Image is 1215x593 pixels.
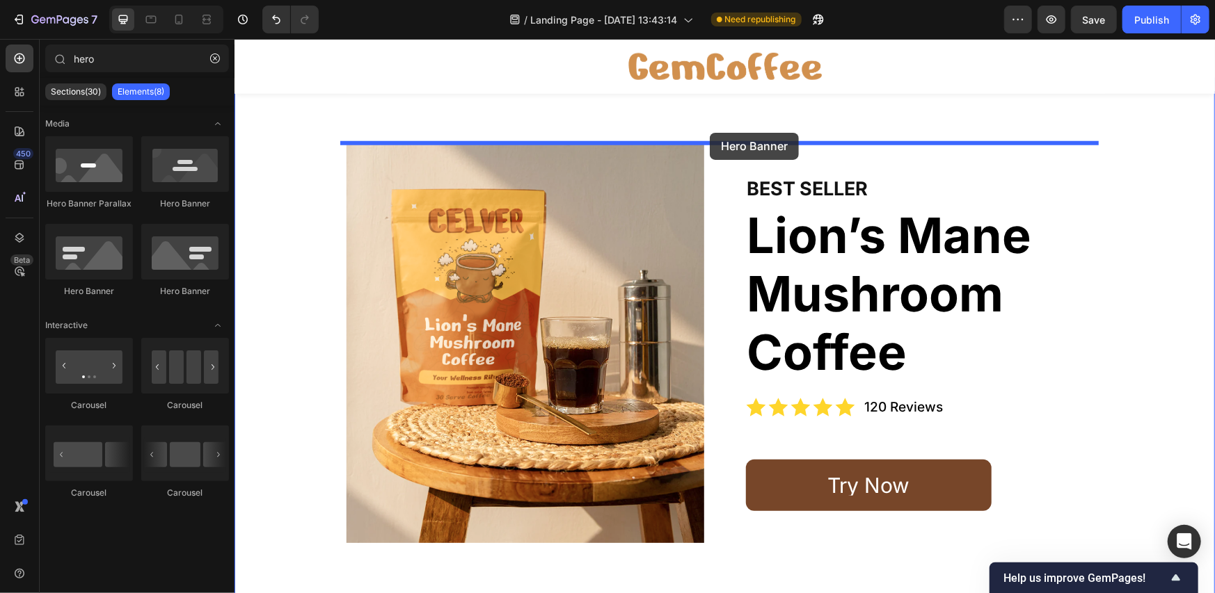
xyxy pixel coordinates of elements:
button: Show survey - Help us improve GemPages! [1003,569,1184,586]
div: 450 [13,148,33,159]
span: Toggle open [207,113,229,135]
span: Toggle open [207,314,229,336]
p: Sections(30) [51,86,101,97]
div: Undo/Redo [262,6,319,33]
span: Media [45,117,70,130]
button: Publish [1122,6,1181,33]
input: Search Sections & Elements [45,44,229,72]
span: Save [1083,14,1106,26]
span: Help us improve GemPages! [1003,571,1168,585]
span: / [525,13,528,27]
span: Need republishing [725,13,796,26]
div: Carousel [141,487,229,499]
div: Open Intercom Messenger [1168,525,1201,558]
button: 7 [6,6,104,33]
div: Beta [10,254,33,266]
div: Publish [1134,13,1169,27]
div: Hero Banner [141,197,229,210]
button: Save [1071,6,1117,33]
p: Elements(8) [118,86,164,97]
span: Interactive [45,319,88,332]
div: Carousel [45,399,133,412]
p: 7 [91,11,97,28]
div: Hero Banner [141,285,229,298]
div: Carousel [45,487,133,499]
iframe: To enrich screen reader interactions, please activate Accessibility in Grammarly extension settings [235,39,1215,593]
div: Hero Banner [45,285,133,298]
div: Carousel [141,399,229,412]
span: Landing Page - [DATE] 13:43:14 [531,13,678,27]
div: Hero Banner Parallax [45,197,133,210]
